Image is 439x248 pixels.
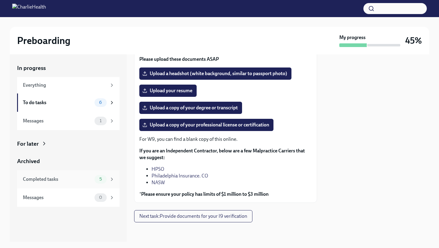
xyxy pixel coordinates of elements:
a: Completed tasks5 [17,170,120,188]
img: CharlieHealth [12,4,46,13]
a: Messages0 [17,188,120,207]
span: Next task : Provide documents for your I9 verification [139,213,247,219]
span: 6 [95,100,105,105]
p: For W9, you can find a blank copy of this online. [139,136,312,143]
button: Next task:Provide documents for your I9 verification [134,210,252,222]
span: Upload a copy of your degree or transcript [144,105,238,111]
span: Upload a headshot (white background, similar to passport photo) [144,71,287,77]
a: In progress [17,64,120,72]
strong: Please ensure your policy has limits of $1 million to $3 million [141,191,269,197]
strong: Please upload these documents ASAP [139,56,219,62]
span: Upload a copy of your professional license or certification [144,122,269,128]
a: HPSO [152,166,164,172]
label: Upload your resume [139,85,197,97]
label: Upload a headshot (white background, similar to passport photo) [139,67,291,80]
span: 0 [95,195,106,200]
a: NASW [152,180,165,185]
label: Upload a copy of your degree or transcript [139,102,242,114]
a: Messages1 [17,112,120,130]
div: To do tasks [23,99,92,106]
span: Upload your resume [144,88,192,94]
span: 1 [96,119,105,123]
a: Philadelphia Insurance. CO [152,173,208,179]
strong: If you are an Independent Contractor, below are a few Malpractice Carriers that we suggest: [139,148,305,160]
h3: 45% [405,35,422,46]
div: For later [17,140,39,148]
a: To do tasks6 [17,93,120,112]
h2: Preboarding [17,35,70,47]
div: Messages [23,118,92,124]
a: Archived [17,157,120,165]
div: Completed tasks [23,176,92,183]
span: 5 [96,177,105,181]
div: Messages [23,194,92,201]
strong: My progress [339,34,366,41]
label: Upload a copy of your professional license or certification [139,119,273,131]
a: Everything [17,77,120,93]
a: For later [17,140,120,148]
div: Everything [23,82,107,89]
